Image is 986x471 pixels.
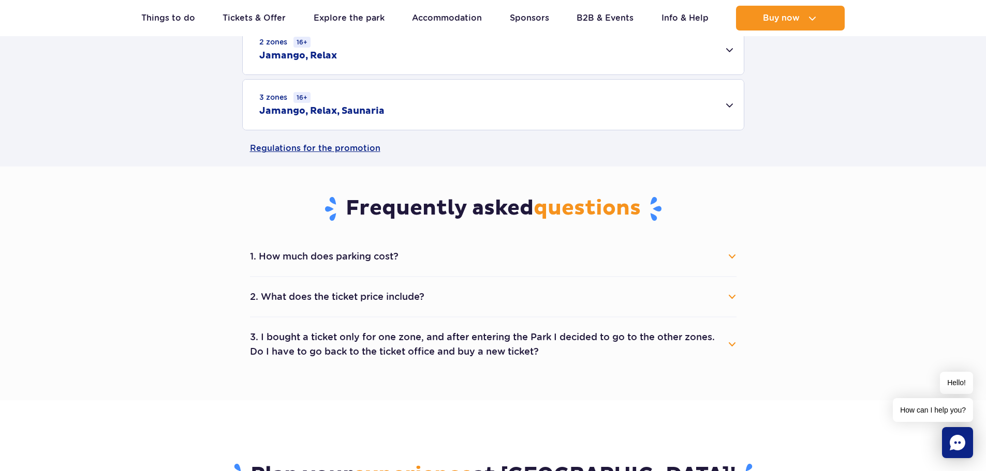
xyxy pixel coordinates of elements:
button: Buy now [736,6,845,31]
a: Tickets & Offer [223,6,286,31]
span: How can I help you? [893,398,973,422]
a: Sponsors [510,6,549,31]
button: 1. How much does parking cost? [250,245,737,268]
a: Things to do [141,6,195,31]
a: B2B & Events [577,6,634,31]
span: Hello! [940,372,973,394]
div: Chat [942,427,973,458]
span: questions [534,195,641,221]
a: Explore the park [314,6,385,31]
h2: Jamango, Relax [259,50,337,62]
a: Accommodation [412,6,482,31]
small: 3 zones [259,92,311,103]
button: 3. I bought a ticket only for one zone, and after entering the Park I decided to go to the other ... [250,326,737,363]
span: Buy now [763,13,800,23]
a: Info & Help [661,6,709,31]
small: 16+ [293,92,311,103]
a: Regulations for the promotion [250,130,737,166]
small: 2 zones [259,37,311,48]
small: 16+ [293,37,311,48]
button: 2. What does the ticket price include? [250,285,737,308]
h2: Jamango, Relax, Saunaria [259,105,385,117]
h3: Frequently asked [250,195,737,222]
